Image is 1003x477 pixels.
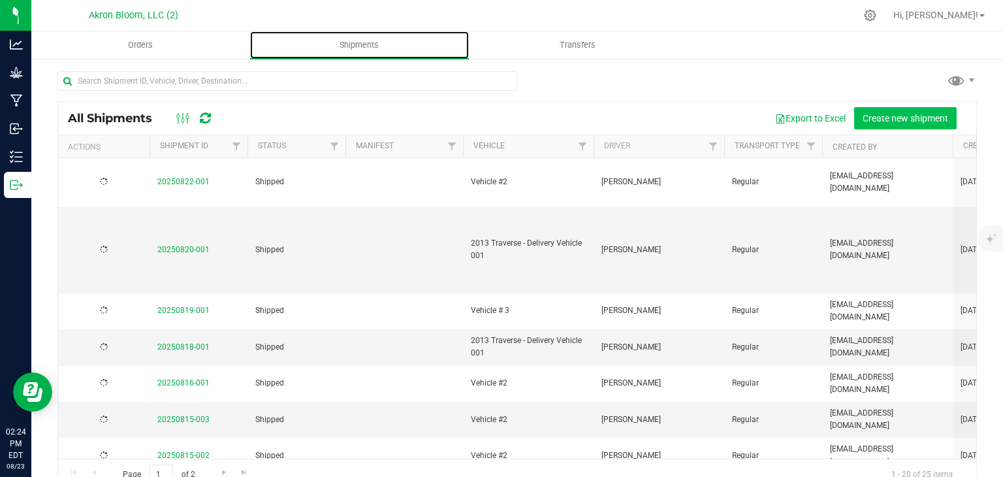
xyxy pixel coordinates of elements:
[10,178,23,191] inline-svg: Outbound
[255,414,338,426] span: Shipped
[255,450,338,462] span: Shipped
[157,451,210,460] a: 20250815-002
[110,39,170,51] span: Orders
[863,113,948,123] span: Create new shipment
[157,378,210,387] a: 20250816-001
[767,107,854,129] button: Export to Excel
[255,244,338,256] span: Shipped
[732,414,814,426] span: Regular
[255,341,338,354] span: Shipped
[356,141,394,150] a: Manifest
[735,141,800,150] a: Transport Type
[226,135,247,157] a: Filter
[830,371,945,396] span: [EMAIL_ADDRESS][DOMAIN_NAME]
[542,39,613,51] span: Transfers
[471,377,586,389] span: Vehicle #2
[250,31,469,59] a: Shipments
[471,335,586,359] span: 2013 Traverse - Delivery Vehicle 001
[157,177,210,186] a: 20250822-001
[601,377,716,389] span: [PERSON_NAME]
[10,66,23,79] inline-svg: Grow
[862,9,878,22] div: Manage settings
[10,122,23,135] inline-svg: Inbound
[471,304,586,317] span: Vehicle # 3
[732,377,814,389] span: Regular
[157,306,210,315] a: 20250819-001
[258,141,286,150] a: Status
[255,377,338,389] span: Shipped
[572,135,594,157] a: Filter
[830,443,945,468] span: [EMAIL_ADDRESS][DOMAIN_NAME]
[732,244,814,256] span: Regular
[157,342,210,352] a: 20250818-001
[601,450,716,462] span: [PERSON_NAME]
[6,461,25,471] p: 08/23
[830,299,945,323] span: [EMAIL_ADDRESS][DOMAIN_NAME]
[893,10,978,20] span: Hi, [PERSON_NAME]!
[10,94,23,107] inline-svg: Manufacturing
[324,135,345,157] a: Filter
[732,176,814,188] span: Regular
[157,245,210,254] a: 20250820-001
[732,304,814,317] span: Regular
[801,135,822,157] a: Filter
[830,335,945,359] span: [EMAIL_ADDRESS][DOMAIN_NAME]
[6,426,25,461] p: 02:24 PM EDT
[57,71,517,91] input: Search Shipment ID, Vehicle, Driver, Destination...
[471,237,586,262] span: 2013 Traverse - Delivery Vehicle 001
[469,31,688,59] a: Transfers
[854,107,957,129] button: Create new shipment
[441,135,463,157] a: Filter
[601,341,716,354] span: [PERSON_NAME]
[31,31,250,59] a: Orders
[322,39,396,51] span: Shipments
[255,176,338,188] span: Shipped
[732,450,814,462] span: Regular
[471,414,586,426] span: Vehicle #2
[160,141,208,150] a: Shipment ID
[703,135,724,157] a: Filter
[13,372,52,412] iframe: Resource center
[830,407,945,432] span: [EMAIL_ADDRESS][DOMAIN_NAME]
[10,38,23,51] inline-svg: Analytics
[830,237,945,262] span: [EMAIL_ADDRESS][DOMAIN_NAME]
[594,135,724,158] th: Driver
[68,142,144,152] div: Actions
[471,176,586,188] span: Vehicle #2
[601,176,716,188] span: [PERSON_NAME]
[833,142,877,152] a: Created By
[68,111,165,125] span: All Shipments
[601,414,716,426] span: [PERSON_NAME]
[10,150,23,163] inline-svg: Inventory
[830,170,945,195] span: [EMAIL_ADDRESS][DOMAIN_NAME]
[473,141,505,150] a: Vehicle
[601,304,716,317] span: [PERSON_NAME]
[601,244,716,256] span: [PERSON_NAME]
[732,341,814,354] span: Regular
[471,450,586,462] span: Vehicle #2
[157,415,210,424] a: 20250815-003
[255,304,338,317] span: Shipped
[89,10,178,21] span: Akron Bloom, LLC (2)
